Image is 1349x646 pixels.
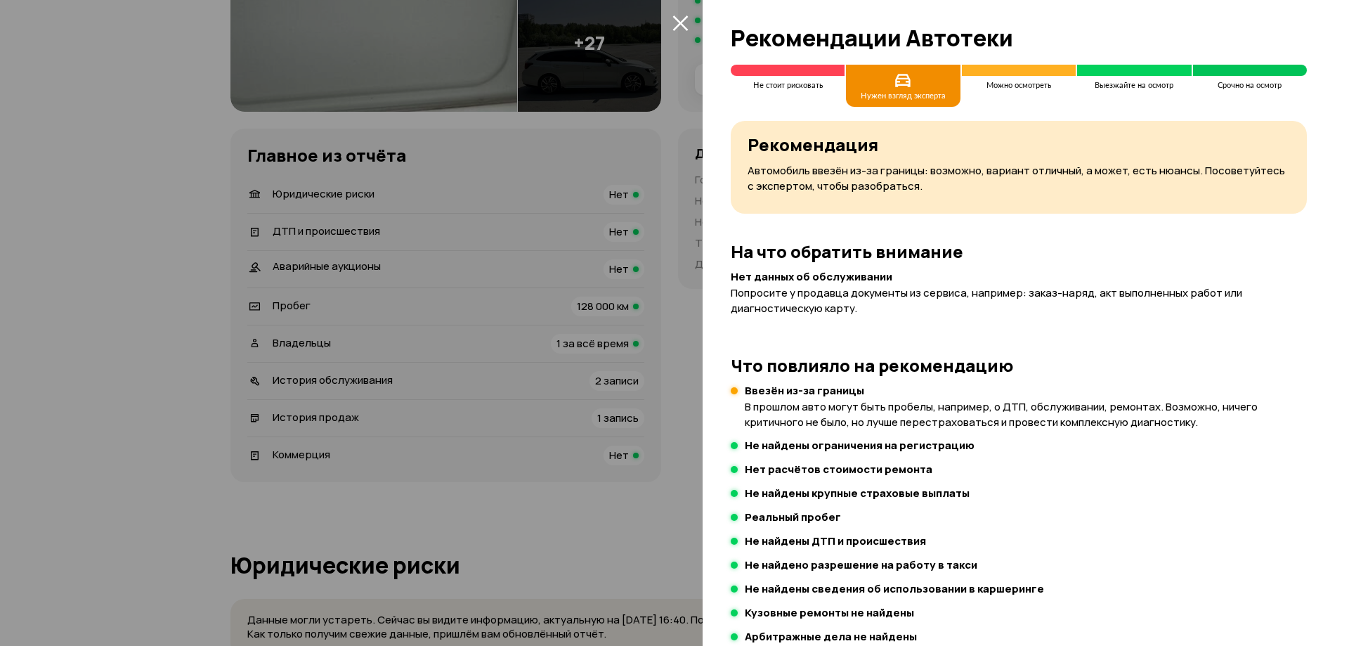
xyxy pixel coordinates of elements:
[731,82,845,90] div: Не стоит рисковать
[745,384,1307,398] h4: Ввезён из-за границы
[745,399,1307,430] p: В прошлом авто могут быть пробелы, например, о ДТП, обслуживании, ремонтах. Возможно, ничего крит...
[745,439,975,453] h4: Не найдены ограничения на регистрацию
[731,285,1307,316] p: Попросите у продавца документы из сервиса, например: заказ-наряд, акт выполненных работ или диагн...
[745,463,932,477] h4: Нет расчётов стоимости ремонта
[745,630,917,644] h4: Арбитражные дела не найдены
[731,356,1307,375] h3: Что повлияло на рекомендацию
[748,135,1290,155] h3: Рекомендация
[669,11,691,34] button: закрыть
[731,242,1307,261] h3: На что обратить внимание
[745,558,977,572] h4: Не найдено разрешение на работу в такси
[1193,82,1307,90] div: Срочно на осмотр
[731,270,1307,284] h4: Нет данных об обслуживании
[745,606,914,620] h4: Кузовные ремонты не найдены
[861,92,946,101] div: Нужен взгляд эксперта
[748,163,1290,194] p: Автомобиль ввезён из-за границы: возможно, вариант отличный, а может, есть нюансы. Посоветуйтесь ...
[745,486,970,500] h4: Не найдены крупные страховые выплаты
[1077,82,1191,90] div: Выезжайте на осмотр
[962,82,1076,90] div: Можно осмотреть
[745,534,926,548] h4: Не найдены ДТП и происшествия
[745,510,841,524] h4: Реальный пробег
[745,582,1044,596] h4: Не найдены сведения об использовании в каршеринге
